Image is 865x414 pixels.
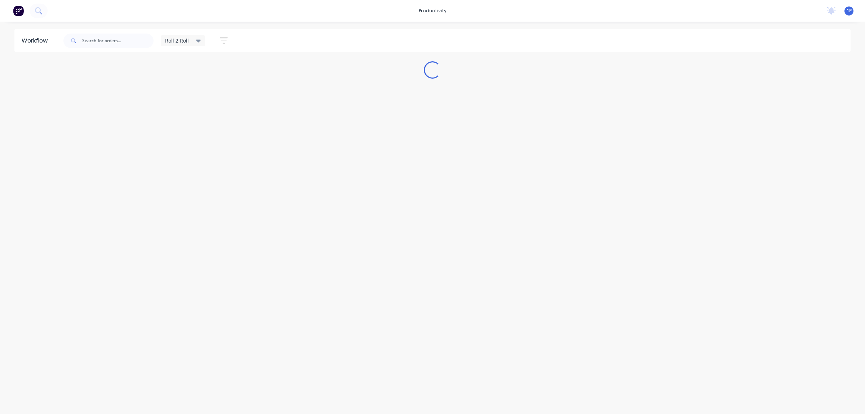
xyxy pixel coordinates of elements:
[415,5,450,16] div: productivity
[13,5,24,16] img: Factory
[22,36,51,45] div: Workflow
[82,34,154,48] input: Search for orders...
[165,37,189,44] span: Roll 2 Roll
[847,8,852,14] span: 1P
